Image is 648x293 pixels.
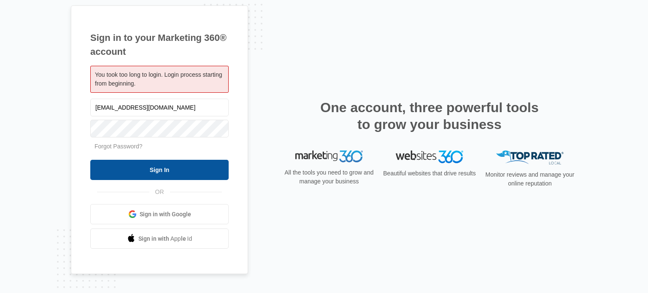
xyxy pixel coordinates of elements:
[318,99,541,133] h2: One account, three powerful tools to grow your business
[496,151,564,164] img: Top Rated Local
[138,234,192,243] span: Sign in with Apple Id
[90,160,229,180] input: Sign In
[382,169,477,178] p: Beautiful websites that drive results
[90,31,229,59] h1: Sign in to your Marketing 360® account
[140,210,191,219] span: Sign in with Google
[396,151,463,163] img: Websites 360
[149,188,170,196] span: OR
[483,170,577,188] p: Monitor reviews and manage your online reputation
[94,143,143,150] a: Forgot Password?
[90,99,229,116] input: Email
[295,151,363,162] img: Marketing 360
[95,71,222,87] span: You took too long to login. Login process starting from beginning.
[90,204,229,224] a: Sign in with Google
[90,228,229,249] a: Sign in with Apple Id
[282,168,376,186] p: All the tools you need to grow and manage your business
